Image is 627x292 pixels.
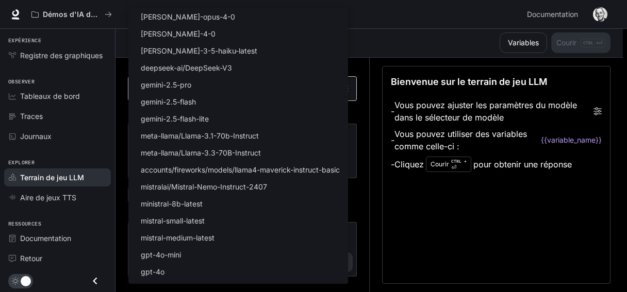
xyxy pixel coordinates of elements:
p: ministral-8b-latest [141,198,203,209]
p: gemini-2.5-flash-lite [141,113,209,124]
p: mistral-small-latest [141,215,205,226]
p: [PERSON_NAME]-opus-4-0 [141,11,235,22]
p: meta-llama/Llama-3.1-70b-Instruct [141,130,259,141]
p: mistral-medium-latest [141,232,214,243]
p: gpt-4o [141,266,164,277]
p: deepseek-ai/DeepSeek-V3 [141,62,232,73]
p: gemini-2.5-flash [141,96,196,107]
p: [PERSON_NAME]-3-5-haiku-latest [141,45,257,56]
p: accounts/fireworks/models/llama4-maverick-instruct-basic [141,164,340,175]
p: [PERSON_NAME]-4-0 [141,28,216,39]
p: mistralai/Mistral-Nemo-Instruct-2407 [141,181,267,192]
p: gpt-4o-mini [141,249,181,260]
p: gemini-2.5-pro [141,79,191,90]
p: meta-llama/Llama-3.3-70B-Instruct [141,147,261,158]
